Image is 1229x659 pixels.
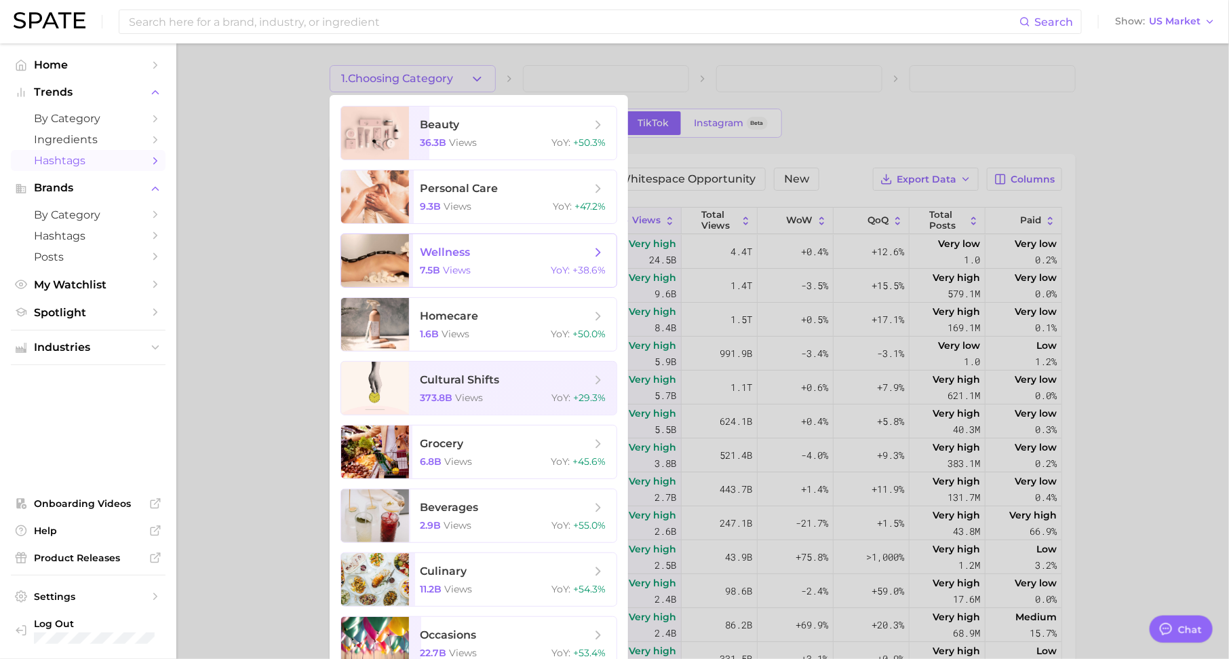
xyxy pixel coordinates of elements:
[420,647,446,659] span: 22.7b
[551,328,570,340] span: YoY :
[34,306,142,319] span: Spotlight
[11,521,165,541] a: Help
[34,618,155,630] span: Log Out
[11,108,165,129] a: by Category
[1115,18,1145,25] span: Show
[551,136,570,149] span: YoY :
[420,182,498,195] span: personal care
[420,264,440,276] span: 7.5b
[443,264,471,276] span: views
[572,264,606,276] span: +38.6%
[420,628,476,641] span: occasions
[34,86,142,98] span: Trends
[34,182,142,194] span: Brands
[551,519,570,531] span: YoY :
[551,583,570,595] span: YoY :
[11,548,165,568] a: Product Releases
[11,337,165,358] button: Industries
[34,525,142,537] span: Help
[551,392,570,404] span: YoY :
[572,328,606,340] span: +50.0%
[551,455,570,468] span: YoY :
[420,136,446,149] span: 36.3b
[420,437,463,450] span: grocery
[444,200,471,212] span: views
[420,373,499,386] span: cultural shifts
[11,302,165,323] a: Spotlight
[574,200,606,212] span: +47.2%
[11,225,165,246] a: Hashtags
[34,154,142,167] span: Hashtags
[420,565,467,578] span: culinary
[420,519,441,531] span: 2.9b
[34,133,142,146] span: Ingredients
[553,200,572,212] span: YoY :
[11,129,165,150] a: Ingredients
[420,200,441,212] span: 9.3b
[34,590,142,603] span: Settings
[11,586,165,607] a: Settings
[1034,16,1073,29] span: Search
[420,118,459,131] span: beauty
[11,82,165,102] button: Trends
[420,583,442,595] span: 11.2b
[573,136,606,149] span: +50.3%
[34,497,142,510] span: Onboarding Videos
[11,274,165,295] a: My Watchlist
[34,229,142,242] span: Hashtags
[11,54,165,75] a: Home
[420,455,442,468] span: 6.8b
[551,647,570,659] span: YoY :
[572,455,606,468] span: +45.6%
[34,112,142,125] span: by Category
[444,455,472,468] span: views
[420,392,452,404] span: 373.8b
[573,392,606,404] span: +29.3%
[11,493,165,514] a: Onboarding Videos
[573,583,606,595] span: +54.3%
[11,614,165,649] a: Log out. Currently logged in with e-mail hannah@spate.nyc.
[11,150,165,171] a: Hashtags
[444,519,471,531] span: views
[11,204,165,225] a: by Category
[14,12,85,29] img: SPATE
[449,647,477,659] span: views
[34,58,142,71] span: Home
[34,250,142,263] span: Posts
[573,519,606,531] span: +55.0%
[420,246,470,259] span: wellness
[420,309,478,322] span: homecare
[444,583,472,595] span: views
[34,208,142,221] span: by Category
[455,392,483,404] span: views
[551,264,570,276] span: YoY :
[34,341,142,354] span: Industries
[34,552,142,564] span: Product Releases
[573,647,606,659] span: +53.4%
[442,328,469,340] span: views
[449,136,477,149] span: views
[11,246,165,267] a: Posts
[1112,13,1219,31] button: ShowUS Market
[420,328,439,340] span: 1.6b
[128,10,1019,33] input: Search here for a brand, industry, or ingredient
[1149,18,1201,25] span: US Market
[420,501,478,514] span: beverages
[34,278,142,291] span: My Watchlist
[11,178,165,198] button: Brands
